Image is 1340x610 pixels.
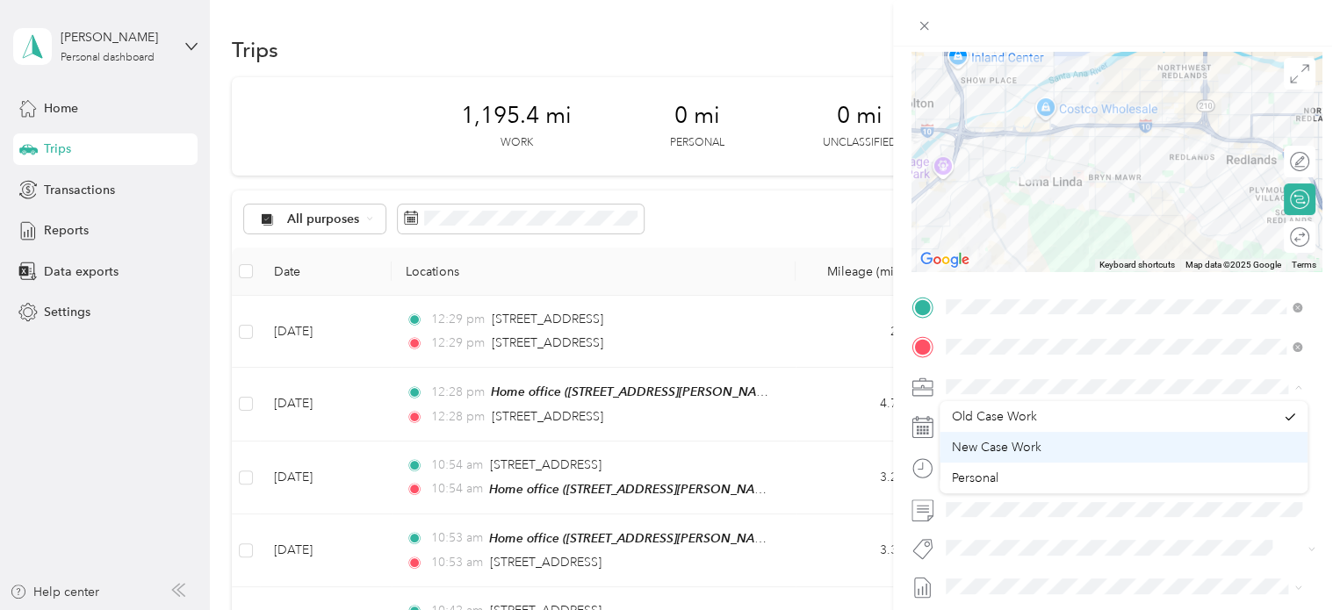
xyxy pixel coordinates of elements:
[952,409,1037,424] span: Old Case Work
[952,440,1041,455] span: New Case Work
[1185,260,1281,269] span: Map data ©2025 Google
[1099,259,1175,271] button: Keyboard shortcuts
[952,470,998,485] span: Personal
[916,248,974,271] a: Open this area in Google Maps (opens a new window)
[916,248,974,271] img: Google
[1242,512,1340,610] iframe: Everlance-gr Chat Button Frame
